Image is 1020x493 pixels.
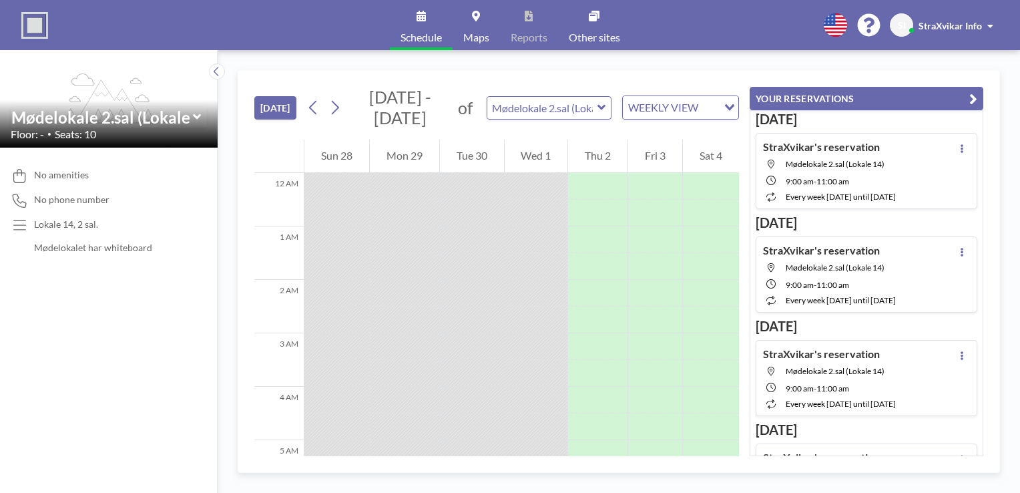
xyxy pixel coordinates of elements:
span: 9:00 AM [786,176,814,186]
div: 2 AM [254,280,304,333]
input: Mødelokale 2.sal (Lokale 14) [487,97,597,119]
span: Mødelokale 2.sal (Lokale 14) [786,366,884,376]
span: No phone number [34,194,109,206]
span: 11:00 AM [816,176,849,186]
div: Wed 1 [505,140,568,173]
input: Search for option [702,99,716,116]
div: 1 AM [254,226,304,280]
span: every week [DATE] until [DATE] [786,295,896,305]
span: Mødelokale 2.sal (Lokale 14) [786,159,884,169]
input: Mødelokale 2.sal (Lokale 14) [11,108,193,127]
div: 3 AM [254,333,304,387]
p: Lokale 14, 2 sal. [34,218,152,230]
span: WEEKLY VIEW [625,99,701,116]
span: SI [898,19,906,31]
span: 9:00 AM [786,383,814,393]
span: - [814,383,816,393]
h4: StraXvikar's reservation [763,347,880,361]
span: every week [DATE] until [DATE] [786,399,896,409]
p: Mødelokalet har whiteboard [34,242,152,254]
span: - [814,176,816,186]
span: Other sites [569,32,620,43]
h4: StraXvikar's reservation [763,451,880,464]
div: Thu 2 [568,140,627,173]
div: Fri 3 [628,140,682,173]
h3: [DATE] [756,214,977,231]
span: No amenities [34,169,89,181]
span: 11:00 AM [816,383,849,393]
div: Sun 28 [304,140,369,173]
span: [DATE] - [DATE] [369,87,431,128]
span: every week [DATE] until [DATE] [786,192,896,202]
span: Seats: 10 [55,128,96,141]
h4: StraXvikar's reservation [763,140,880,154]
div: Sat 4 [683,140,739,173]
h3: [DATE] [756,422,977,438]
span: Mødelokale 2.sal (Lokale 14) [786,263,884,273]
div: Mon 29 [370,140,439,173]
button: YOUR RESERVATIONS [750,87,983,110]
span: Floor: - [11,128,44,141]
div: 12 AM [254,173,304,226]
span: 11:00 AM [816,280,849,290]
span: • [47,130,51,138]
h4: StraXvikar's reservation [763,244,880,257]
span: Schedule [401,32,442,43]
span: Maps [463,32,489,43]
h3: [DATE] [756,111,977,128]
span: 9:00 AM [786,280,814,290]
span: Reports [511,32,547,43]
div: Search for option [623,96,738,119]
button: [DATE] [254,96,296,120]
span: StraXvikar Info [919,20,982,31]
img: organization-logo [21,12,48,39]
h3: [DATE] [756,318,977,335]
div: 4 AM [254,387,304,440]
span: of [458,98,473,118]
span: - [814,280,816,290]
div: Tue 30 [440,140,504,173]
